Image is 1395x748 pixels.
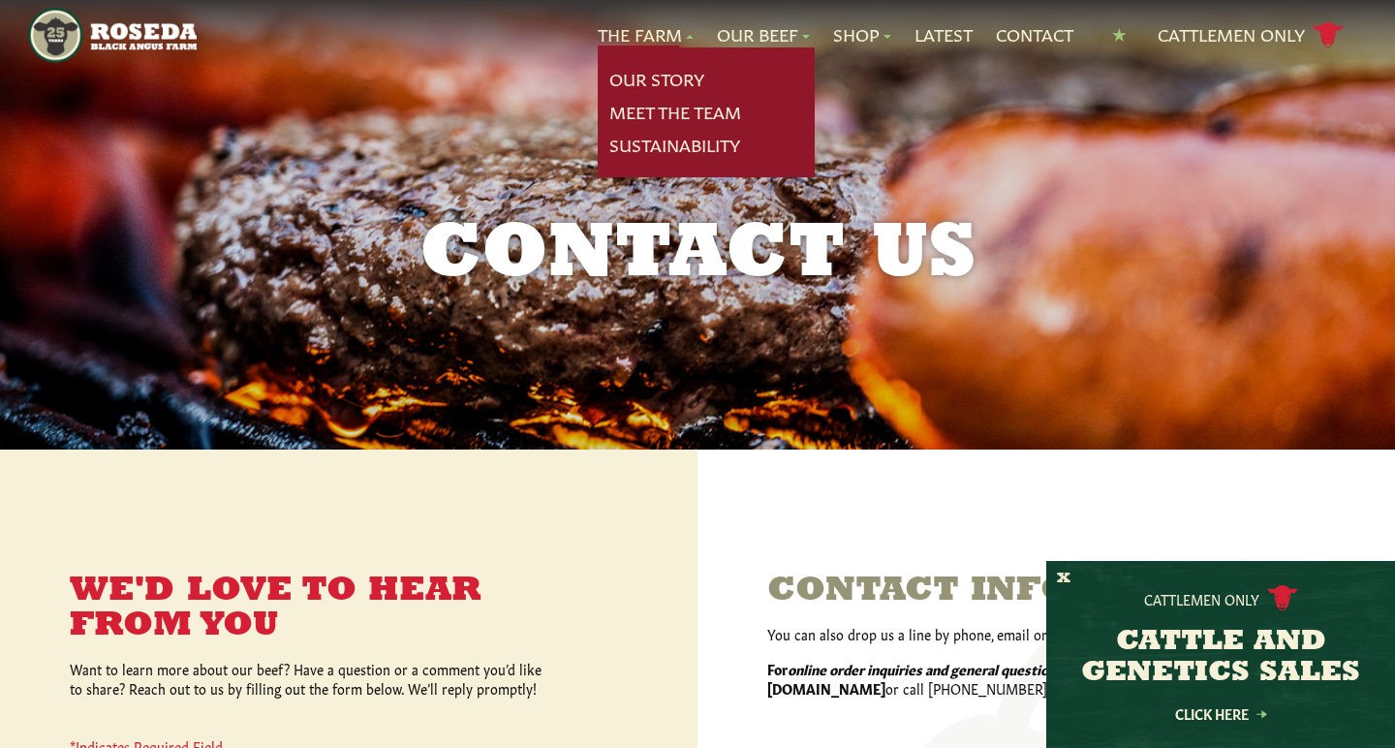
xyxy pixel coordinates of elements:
[914,22,973,47] a: Latest
[28,8,197,63] img: https://roseda.com/wp-content/uploads/2021/05/roseda-25-header.png
[1057,569,1070,589] button: X
[717,22,810,47] a: Our Beef
[609,133,740,158] a: Sustainability
[767,574,1325,608] h3: Contact Information
[70,659,554,698] p: Want to learn more about our beef? Have a question or a comment you’d like to share? Reach out to...
[201,217,1193,295] h1: Contact Us
[833,22,891,47] a: Shop
[598,22,694,47] a: The Farm
[609,67,704,92] a: Our Story
[1133,707,1308,720] a: Click Here
[1158,18,1344,52] a: Cattlemen Only
[767,624,1325,643] p: You can also drop us a line by phone, email or snail-mail.
[788,659,1063,678] em: online order inquiries and general questions
[609,100,741,125] a: Meet The Team
[996,22,1073,47] a: Contact
[70,574,554,643] h3: We'd Love to Hear From You
[1267,585,1298,611] img: cattle-icon.svg
[767,659,1276,698] strong: [EMAIL_ADDRESS][DOMAIN_NAME]
[1144,589,1259,608] p: Cattlemen Only
[767,659,1325,698] p: or call [PHONE_NUMBER].
[1070,627,1371,689] h3: CATTLE AND GENETICS SALES
[767,659,1154,678] strong: For , you can email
